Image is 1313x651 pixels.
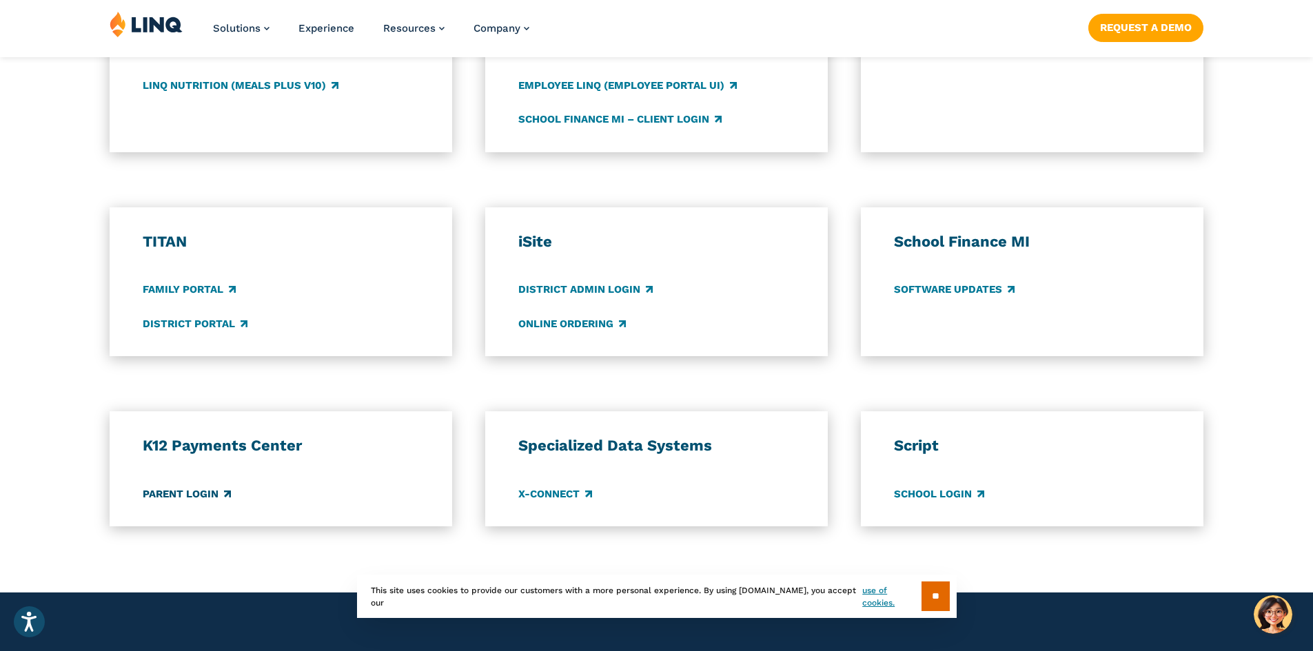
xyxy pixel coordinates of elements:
nav: Button Navigation [1088,11,1203,41]
nav: Primary Navigation [213,11,529,56]
h3: TITAN [143,232,420,251]
a: Request a Demo [1088,14,1203,41]
a: Company [474,22,529,34]
button: Hello, have a question? Let’s chat. [1254,595,1292,634]
a: Experience [298,22,354,34]
h3: School Finance MI [894,232,1171,251]
span: Resources [383,22,436,34]
img: LINQ | K‑12 Software [110,11,183,37]
a: use of cookies. [862,584,921,609]
a: Resources [383,22,445,34]
h3: iSite [518,232,795,251]
a: LINQ Nutrition (Meals Plus v10) [143,78,338,93]
h3: Script [894,436,1171,455]
h3: K12 Payments Center [143,436,420,455]
span: Solutions [213,22,261,34]
div: This site uses cookies to provide our customers with a more personal experience. By using [DOMAIN... [357,575,957,618]
h3: Specialized Data Systems [518,436,795,455]
a: Solutions [213,22,269,34]
a: Software Updates [894,282,1015,298]
a: School Login [894,486,984,502]
a: District Portal [143,316,247,331]
a: School Finance MI – Client Login [518,112,722,127]
a: Parent Login [143,486,231,502]
a: Family Portal [143,282,236,298]
a: X-Connect [518,486,592,502]
a: District Admin Login [518,282,653,298]
span: Company [474,22,520,34]
a: Employee LINQ (Employee Portal UI) [518,78,737,93]
a: Online Ordering [518,316,626,331]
